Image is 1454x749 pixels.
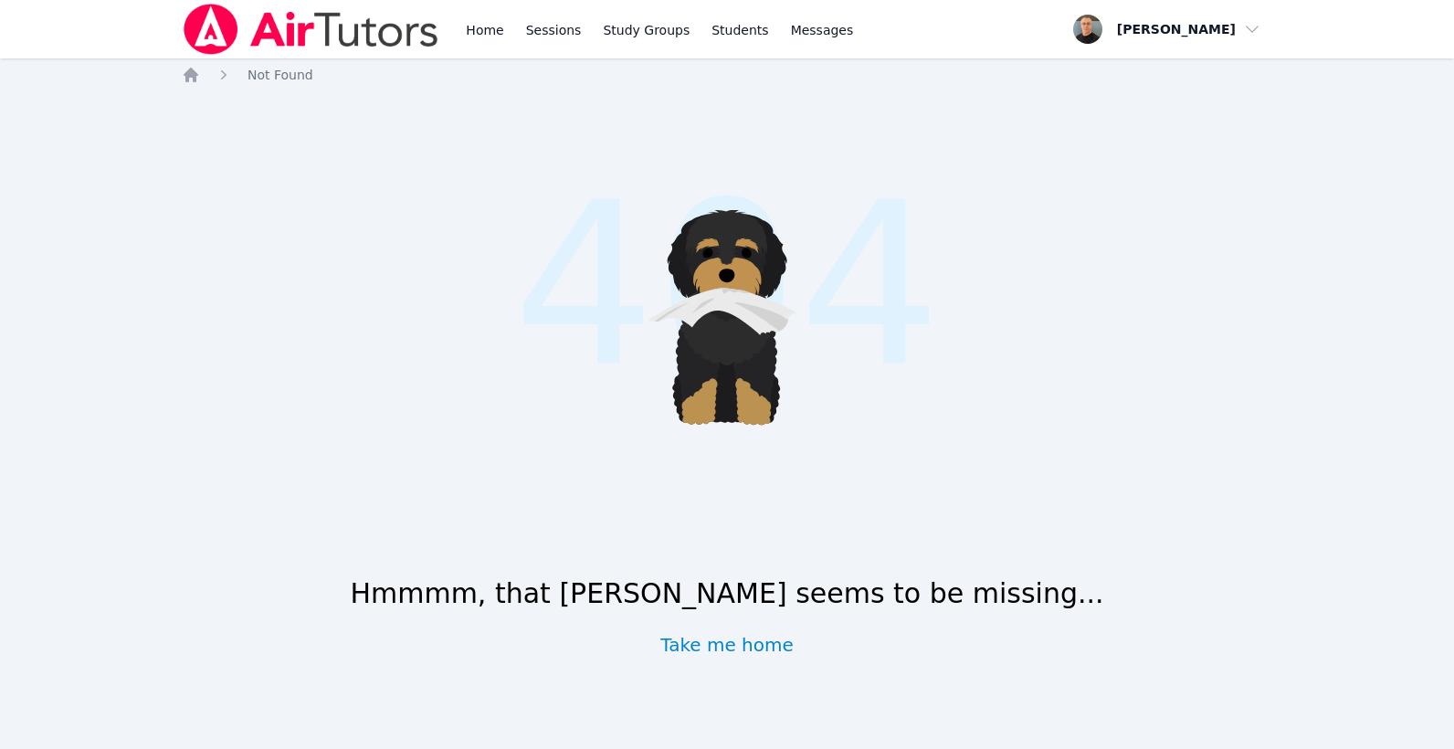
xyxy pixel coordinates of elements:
img: Air Tutors [182,4,440,55]
a: Take me home [660,632,794,658]
h1: Hmmmm, that [PERSON_NAME] seems to be missing... [350,577,1103,610]
nav: Breadcrumb [182,66,1272,84]
span: 404 [512,117,942,454]
span: Messages [791,21,854,39]
a: Not Found [248,66,313,84]
span: Not Found [248,68,313,82]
